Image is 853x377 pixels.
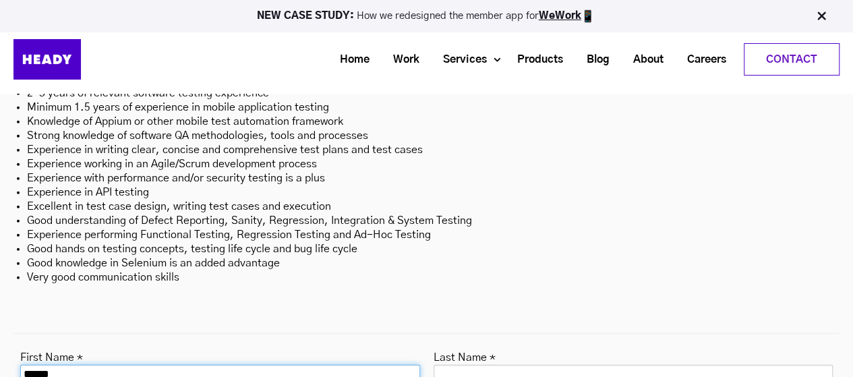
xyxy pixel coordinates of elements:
p: How we redesigned the member app for [6,9,847,23]
li: Minimum 1.5 years of experience in mobile application testing [27,100,826,115]
li: Experience performing Functional Testing, Regression Testing and Ad-Hoc Testing [27,228,826,242]
li: Very good communication skills [27,270,826,285]
li: Strong knowledge of software QA methodologies, tools and processes [27,129,826,143]
li: Good hands on testing concepts, testing life cycle and bug life cycle [27,242,826,256]
img: app emoji [581,9,595,23]
img: Close Bar [815,9,828,23]
li: Knowledge of Appium or other mobile test automation framework [27,115,826,129]
li: 2-3 years of relevant software testing experience [27,86,826,100]
label: First Name * [20,347,83,365]
strong: NEW CASE STUDY: [257,11,357,21]
li: Good knowledge in Selenium is an added advantage [27,256,826,270]
li: Experience in writing clear, concise and comprehensive test plans and test cases [27,143,826,157]
a: Careers [670,47,733,72]
label: Last Name * [434,347,496,365]
li: Experience with performance and/or security testing is a plus [27,171,826,185]
li: Experience working in an Agile/Scrum development process [27,157,826,171]
img: Heady_Logo_Web-01 (1) [13,39,81,80]
li: Experience in API testing [27,185,826,200]
li: Good understanding of Defect Reporting, Sanity, Regression, Integration & System Testing [27,214,826,228]
div: Navigation Menu [115,43,840,76]
a: Contact [744,44,839,75]
li: Excellent in test case design, writing test cases and execution [27,200,826,214]
a: WeWork [539,11,581,21]
a: Work [376,47,426,72]
a: About [616,47,670,72]
a: Services [426,47,494,72]
a: Products [500,47,570,72]
a: Home [323,47,376,72]
a: Blog [570,47,616,72]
